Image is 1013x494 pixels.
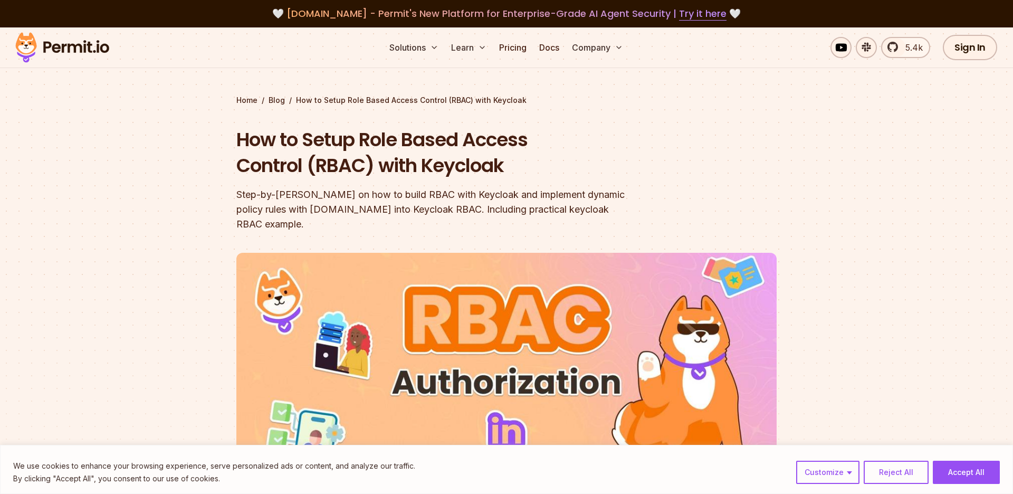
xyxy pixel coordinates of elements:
span: 5.4k [899,41,923,54]
button: Learn [447,37,491,58]
h1: How to Setup Role Based Access Control (RBAC) with Keycloak [236,127,642,179]
p: We use cookies to enhance your browsing experience, serve personalized ads or content, and analyz... [13,460,415,472]
button: Reject All [864,461,929,484]
a: Blog [269,95,285,106]
a: Sign In [943,35,997,60]
a: Home [236,95,257,106]
a: Docs [535,37,563,58]
p: By clicking "Accept All", you consent to our use of cookies. [13,472,415,485]
span: [DOMAIN_NAME] - Permit's New Platform for Enterprise-Grade AI Agent Security | [286,7,727,20]
button: Accept All [933,461,1000,484]
button: Customize [796,461,859,484]
img: Permit logo [11,30,114,65]
div: 🤍 🤍 [25,6,988,21]
div: Step-by-[PERSON_NAME] on how to build RBAC with Keycloak and implement dynamic policy rules with ... [236,187,642,232]
button: Company [568,37,627,58]
a: Pricing [495,37,531,58]
a: 5.4k [881,37,930,58]
button: Solutions [385,37,443,58]
div: / / [236,95,777,106]
a: Try it here [679,7,727,21]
